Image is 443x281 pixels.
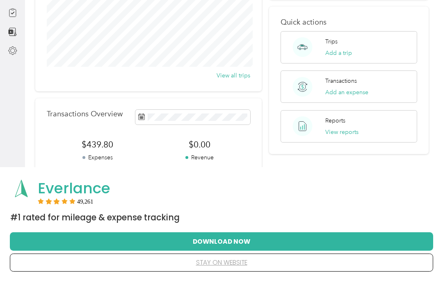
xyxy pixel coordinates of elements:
[47,110,123,118] p: Transactions Overview
[10,177,32,199] img: App logo
[38,198,94,204] div: Rating:5 stars
[325,88,368,97] button: Add an expense
[47,153,148,162] p: Expenses
[325,128,359,136] button: View reports
[325,49,352,57] button: Add a trip
[10,212,180,223] span: #1 Rated for Mileage & Expense Tracking
[148,153,250,162] p: Revenue
[325,37,338,46] p: Trips
[281,18,418,27] p: Quick actions
[217,71,250,80] button: View all trips
[325,116,345,125] p: Reports
[148,139,250,150] span: $0.00
[77,199,94,204] span: User reviews count
[47,139,148,150] span: $439.80
[23,233,420,250] button: Download Now
[23,254,420,271] button: stay on website
[38,178,110,199] span: Everlance
[325,77,357,85] p: Transactions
